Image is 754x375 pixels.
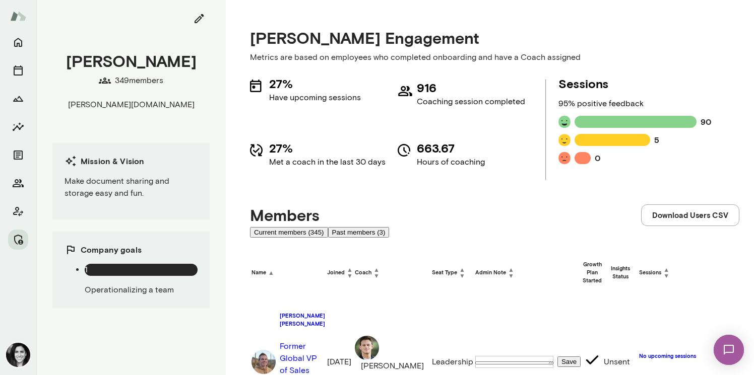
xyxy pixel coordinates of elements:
button: Growth Plan [8,89,28,109]
span: [PERSON_NAME] [355,361,430,370]
p: Metrics are based on employees who completed onboarding and have a Coach assigned [250,51,739,63]
h6: Sessions [639,266,738,278]
h6: Admin Note [475,266,581,278]
h5: 663.67 [417,140,485,156]
button: Download Users CSV [641,204,739,226]
button: Home [8,32,28,52]
p: Coaching session completed [417,96,525,108]
h4: [PERSON_NAME] Engagement [250,28,739,47]
p: Have upcoming sessions [269,92,361,104]
h6: [PERSON_NAME] [PERSON_NAME] [280,312,325,328]
h4: Members [250,205,320,224]
p: Make document sharing and storage easy and fun. [65,175,198,199]
span: ▼ [459,272,465,278]
img: Adam Griffin [252,350,276,374]
p: Met a coach in the last 30 days [269,156,386,168]
h6: Company goals [65,244,198,256]
h6: Name [252,268,325,276]
span: [DATE] [327,357,351,366]
h5: 27% [269,140,386,156]
span: ▼ [373,272,380,278]
img: feedback icon [558,134,571,146]
h6: Growth Plan Started [583,260,602,284]
img: Alex Marcus [355,336,379,360]
button: Documents [8,145,28,165]
button: Members [8,173,28,193]
button: Current members (345) [250,227,328,238]
span: 1 [85,264,198,276]
h6: 5 [654,134,659,146]
h5: 916 [417,80,525,96]
span: [PERSON_NAME][DOMAIN_NAME] [62,100,201,109]
span: ▼ [508,272,514,278]
p: 95 % positive feedback [558,98,712,110]
h6: Insights Status [604,264,637,280]
h5: Sessions [558,76,712,92]
span: ▲ [347,266,353,272]
h6: Coach [355,266,430,278]
button: Client app [8,201,28,221]
button: Manage [8,230,28,250]
p: Operationalizing a team [85,284,198,296]
h6: Seat Type [432,266,473,278]
span: ▲ [508,266,514,272]
span: ▼ [347,272,353,278]
span: ▲ [663,266,669,272]
button: Past members (3) [328,227,390,238]
h6: No upcoming sessions [639,352,738,360]
button: edit [188,8,210,29]
span: ▲ [373,266,380,272]
h6: 0 [595,152,601,164]
p: Hours of coaching [417,156,485,168]
span: ▲ [268,269,274,276]
button: Insights [8,117,28,137]
h6: Mission & Vision [65,155,198,167]
h6: Joined [327,266,353,278]
img: feedback icon [558,116,571,128]
h5: 27% [269,76,361,92]
h4: [PERSON_NAME] [66,51,197,70]
img: feedback icon [558,152,571,164]
button: Sessions [8,60,28,81]
p: 349 members [115,74,163,87]
span: ▲ [459,266,465,272]
span: ▼ [663,272,669,278]
span: Leadership [432,357,473,366]
img: Jamie Albers [6,343,30,367]
h6: 90 [701,116,712,128]
button: Save [557,356,581,367]
img: Mento [10,7,26,26]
